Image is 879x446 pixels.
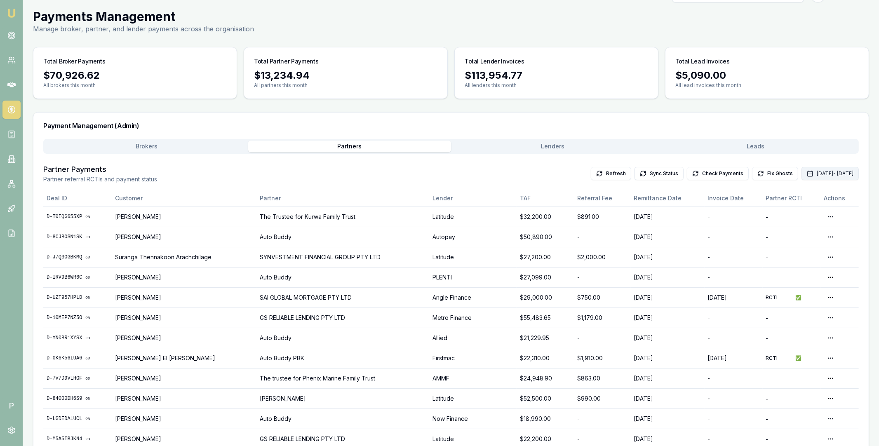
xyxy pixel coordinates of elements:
td: Metro Finance [429,308,517,328]
th: Actions [821,190,859,207]
span: - [766,275,769,281]
td: [PERSON_NAME] [112,267,256,287]
td: Auto Buddy [256,328,429,348]
span: - [708,415,710,422]
th: Partner [256,190,429,207]
th: Deal ID [43,190,112,207]
td: [DATE] [705,348,763,368]
td: Latitude [429,247,517,267]
img: emu-icon-u.png [7,8,16,18]
button: Lenders [451,141,654,152]
span: - [708,213,710,220]
td: Angle Finance [429,287,517,308]
a: D-LGDEDALUCL [47,415,108,422]
td: [PERSON_NAME] [112,287,256,308]
th: Lender [429,190,517,207]
p: Partner referral RCTIs and payment status [43,175,157,183]
td: Latitude [429,388,517,408]
p: All brokers this month [43,82,227,89]
div: $52,500.00 [520,394,571,403]
div: $1,179.00 [578,314,628,322]
h3: Payment Management (Admin) [43,122,859,129]
span: - [708,334,710,341]
th: Remittance Date [631,190,705,207]
p: All lead invoices this month [675,82,859,89]
a: D-YN0BR1XYSX [47,335,108,341]
h3: Total Lender Invoices [465,57,524,66]
th: TAF [517,190,574,207]
span: - [708,375,710,382]
div: $891.00 [578,213,628,221]
td: Auto Buddy [256,408,429,429]
a: D-7V7D9VLHGF [47,375,108,382]
div: $13,234.94 [254,69,437,82]
div: $22,310.00 [520,354,571,362]
td: [PERSON_NAME] [112,227,256,247]
td: [PERSON_NAME] [112,308,256,328]
td: [DATE] [631,247,705,267]
a: D-IRV9B6WR6C [47,274,108,281]
div: $27,099.00 [520,273,571,282]
span: - [766,214,769,220]
p: Manage broker, partner, and lender payments across the organisation [33,24,254,34]
td: Allied [429,328,517,348]
div: $24,948.90 [520,374,571,383]
span: - [766,416,769,422]
p: All lenders this month [465,82,648,89]
span: - [708,395,710,402]
div: $32,200.00 [520,213,571,221]
button: Partners [248,141,451,152]
span: - [766,315,769,321]
div: $22,200.00 [520,435,571,443]
h3: Total Broker Payments [43,57,106,66]
span: - [766,396,769,402]
button: Sync Status [635,167,684,180]
span: Payment Received [796,355,802,361]
div: $863.00 [578,374,628,383]
td: The trustee for Phenix Marine Family Trust [256,368,429,388]
td: [DATE] [631,368,705,388]
p: All partners this month [254,82,437,89]
td: [DATE] [631,207,705,227]
a: D-84000DH6S9 [47,395,108,402]
span: DB ID: cmfueivd000061niodibh2ub8 Xero ID: efad9008-1234-4e11-9e7a-7ae29b0e2b54 Status: PAID [766,294,792,301]
span: Payment Received [796,294,802,301]
td: SYNVESTMENT FINANCIAL GROUP PTY LTD [256,247,429,267]
th: Customer [112,190,256,207]
td: Auto Buddy [256,267,429,287]
h3: Partner Payments [43,164,157,175]
td: Auto Buddy PBK [256,348,429,368]
button: Fix Ghosts [752,167,798,180]
th: Partner RCTI [763,190,821,207]
button: Leads [654,141,858,152]
td: [PERSON_NAME] [112,368,256,388]
span: - [578,435,580,442]
div: $29,000.00 [520,293,571,302]
td: [DATE] [705,287,763,308]
span: - [766,376,769,382]
div: $18,990.00 [520,415,571,423]
h3: Total Lead Invoices [675,57,729,66]
h3: Total Partner Payments [254,57,318,66]
td: SAI GLOBAL MORTGAGE PTY LTD [256,287,429,308]
span: - [708,254,710,261]
td: [DATE] [631,408,705,429]
td: [PERSON_NAME] [112,207,256,227]
span: - [766,335,769,341]
span: - [708,274,710,281]
div: $50,890.00 [520,233,571,241]
span: P [2,397,21,415]
th: Invoice Date [705,190,763,207]
span: - [766,436,769,442]
td: [DATE] [631,348,705,368]
span: - [766,234,769,240]
td: Suranga Thennakoon Arachchilage [112,247,256,267]
a: D-0K6K56IUA6 [47,355,108,361]
td: [PERSON_NAME] [256,388,429,408]
div: $990.00 [578,394,628,403]
div: $5,090.00 [675,69,859,82]
td: [DATE] [631,388,705,408]
button: [DATE]- [DATE] [801,167,859,180]
div: $21,229.95 [520,334,571,342]
td: [PERSON_NAME] [112,388,256,408]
